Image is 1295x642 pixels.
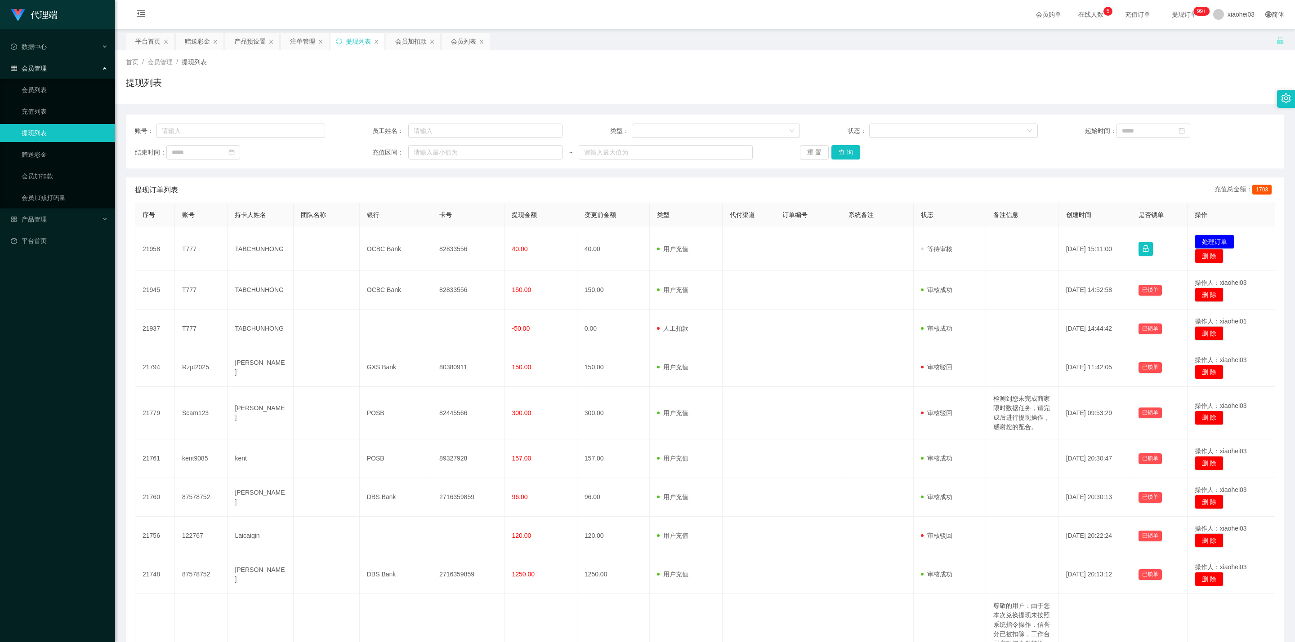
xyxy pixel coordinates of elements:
[577,227,650,271] td: 40.00
[1195,356,1247,363] span: 操作人：xiaohei03
[577,310,650,348] td: 0.00
[228,555,294,594] td: [PERSON_NAME]
[657,211,670,218] span: 类型
[176,58,178,66] span: /
[135,348,175,387] td: 21794
[1085,126,1116,136] span: 起始时间：
[1195,288,1224,302] button: 删 除
[993,211,1018,218] span: 备注信息
[657,455,688,462] span: 用户充值
[1139,362,1162,373] button: 已锁单
[360,387,432,439] td: POSB
[782,211,808,218] span: 订单编号
[451,33,476,50] div: 会员列表
[11,216,47,223] span: 产品管理
[512,245,527,252] span: 40.00
[360,348,432,387] td: GXS Bank
[1195,447,1247,455] span: 操作人：xiaohei03
[1059,478,1131,517] td: [DATE] 20:30:13
[360,271,432,310] td: OCBC Bank
[175,348,228,387] td: Rzpt2025
[1059,227,1131,271] td: [DATE] 15:11:00
[228,478,294,517] td: [PERSON_NAME]
[921,493,952,500] span: 审核成功
[268,39,274,44] i: 图标: close
[657,363,688,371] span: 用户充值
[336,38,342,44] i: 图标: sync
[11,9,25,22] img: logo.9652507e.png
[1059,517,1131,555] td: [DATE] 20:22:24
[1195,402,1247,409] span: 操作人：xiaohei03
[175,478,228,517] td: 87578752
[1059,555,1131,594] td: [DATE] 20:13:12
[657,571,688,578] span: 用户充值
[831,145,860,159] button: 查 询
[577,271,650,310] td: 150.00
[11,216,17,222] i: 图标: appstore-o
[11,65,17,71] i: 图标: table
[228,517,294,555] td: Laicaiqin
[439,211,452,218] span: 卡号
[228,348,294,387] td: [PERSON_NAME]
[374,39,379,44] i: 图标: close
[577,478,650,517] td: 96.00
[921,211,933,218] span: 状态
[228,439,294,478] td: kent
[1059,310,1131,348] td: [DATE] 14:44:42
[22,124,108,142] a: 提现列表
[372,126,408,136] span: 员工姓名：
[563,148,579,157] span: ~
[31,0,58,29] h1: 代理端
[1059,439,1131,478] td: [DATE] 20:30:47
[318,39,323,44] i: 图标: close
[135,555,175,594] td: 21748
[921,245,952,252] span: 等待审核
[1195,318,1247,325] span: 操作人：xiaohei01
[135,517,175,555] td: 21756
[1059,271,1131,310] td: [DATE] 14:52:58
[432,348,505,387] td: 80380911
[156,124,325,138] input: 请输入
[22,189,108,207] a: 会员加减打码量
[135,271,175,310] td: 21945
[512,455,531,462] span: 157.00
[657,532,688,539] span: 用户充值
[1074,11,1108,18] span: 在线人数
[1139,285,1162,296] button: 已锁单
[577,348,650,387] td: 150.00
[657,409,688,416] span: 用户充值
[228,271,294,310] td: TABCHUNHONG
[657,493,688,500] span: 用户充值
[1179,128,1185,134] i: 图标: calendar
[432,555,505,594] td: 2716359859
[1059,387,1131,439] td: [DATE] 09:53:29
[1195,235,1234,249] button: 处理订单
[135,126,156,136] span: 账号：
[1195,572,1224,586] button: 删 除
[512,409,531,416] span: 300.00
[1281,93,1291,103] i: 图标: setting
[182,211,195,218] span: 账号
[921,286,952,293] span: 审核成功
[512,286,531,293] span: 150.00
[1195,326,1224,341] button: 删 除
[175,227,228,271] td: T777
[1066,211,1091,218] span: 创建时间
[577,387,650,439] td: 300.00
[1195,525,1247,532] span: 操作人：xiaohei03
[1107,7,1110,16] p: 5
[1265,11,1272,18] i: 图标: global
[1252,185,1272,195] span: 1703
[1195,495,1224,509] button: 删 除
[577,439,650,478] td: 157.00
[921,455,952,462] span: 审核成功
[367,211,380,218] span: 银行
[512,325,530,332] span: -50.00
[175,387,228,439] td: Scam123
[126,76,162,89] h1: 提现列表
[848,126,869,136] span: 状态：
[408,124,563,138] input: 请输入
[1195,211,1207,218] span: 操作
[408,145,563,159] input: 请输入最小值为
[22,167,108,185] a: 会员加扣款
